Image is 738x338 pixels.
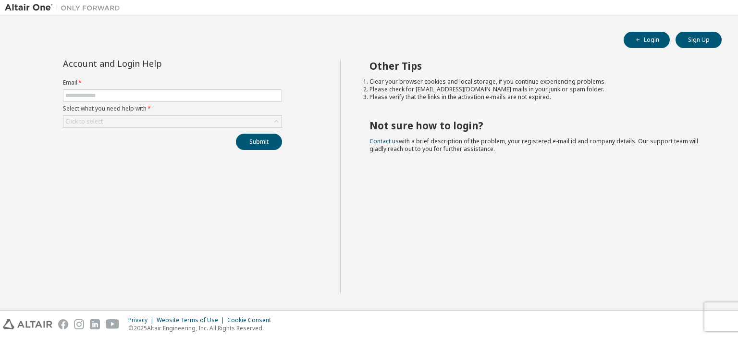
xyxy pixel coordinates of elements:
img: altair_logo.svg [3,319,52,329]
span: with a brief description of the problem, your registered e-mail id and company details. Our suppo... [369,137,698,153]
div: Click to select [63,116,282,127]
label: Email [63,79,282,87]
img: Altair One [5,3,125,13]
img: youtube.svg [106,319,120,329]
div: Cookie Consent [227,316,277,324]
button: Sign Up [676,32,722,48]
label: Select what you need help with [63,105,282,113]
div: Click to select [65,118,103,125]
li: Please check for [EMAIL_ADDRESS][DOMAIN_NAME] mails in your junk or spam folder. [369,86,705,93]
button: Submit [236,134,282,150]
h2: Not sure how to login? [369,119,705,132]
p: © 2025 Altair Engineering, Inc. All Rights Reserved. [128,324,277,332]
img: facebook.svg [58,319,68,329]
li: Clear your browser cookies and local storage, if you continue experiencing problems. [369,78,705,86]
div: Account and Login Help [63,60,238,67]
div: Privacy [128,316,157,324]
img: instagram.svg [74,319,84,329]
button: Login [624,32,670,48]
div: Website Terms of Use [157,316,227,324]
img: linkedin.svg [90,319,100,329]
li: Please verify that the links in the activation e-mails are not expired. [369,93,705,101]
h2: Other Tips [369,60,705,72]
a: Contact us [369,137,399,145]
